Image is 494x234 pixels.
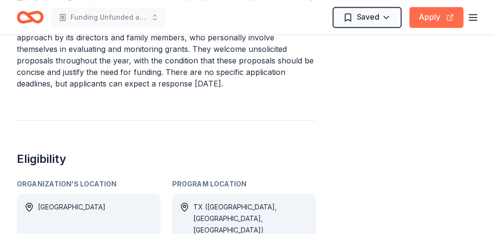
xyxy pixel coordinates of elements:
button: Saved [333,7,402,28]
span: Funding Unfunded and Underfunded Children [71,12,147,23]
div: Program Location [172,178,316,190]
span: Saved [357,11,380,23]
div: Organization's Location [17,178,161,190]
h2: Eligibility [17,151,316,167]
button: Apply [410,7,464,28]
a: Home [17,6,44,28]
button: Funding Unfunded and Underfunded Children [51,8,166,27]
